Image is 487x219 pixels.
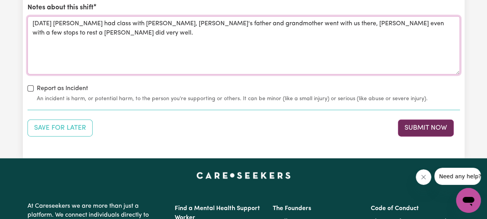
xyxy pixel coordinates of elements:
[5,5,47,12] span: Need any help?
[28,3,93,13] label: Notes about this shift
[456,188,481,213] iframe: Button to launch messaging window
[434,168,481,185] iframe: Message from company
[398,120,454,137] button: Submit your job report
[37,84,88,93] label: Report as Incident
[28,16,460,75] textarea: [DATE] [PERSON_NAME] had class with [PERSON_NAME], [PERSON_NAME]'s father and grandmother went wi...
[28,120,93,137] button: Save your job report
[416,169,431,185] iframe: Close message
[371,205,419,212] a: Code of Conduct
[37,95,460,103] small: An incident is harm, or potential harm, to the person you're supporting or others. It can be mino...
[196,172,291,179] a: Careseekers home page
[273,205,311,212] a: The Founders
